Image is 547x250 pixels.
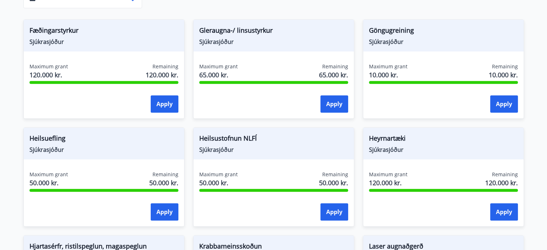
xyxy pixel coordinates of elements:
span: Remaining [322,63,348,70]
span: Remaining [322,171,348,178]
span: Maximum grant [369,171,407,178]
span: 65.000 kr. [319,70,348,79]
span: Maximum grant [29,63,68,70]
span: Göngugreining [369,26,518,38]
span: Remaining [152,63,178,70]
button: Apply [490,95,518,113]
span: Heilsustofnun NLFÍ [199,133,348,146]
span: 10.000 kr. [489,70,518,79]
span: Maximum grant [199,171,238,178]
button: Apply [151,203,178,221]
span: 50.000 kr. [319,178,348,187]
span: Maximum grant [199,63,238,70]
button: Apply [320,95,348,113]
button: Apply [151,95,178,113]
span: Sjúkrasjóður [369,38,518,46]
span: Maximum grant [369,63,407,70]
span: 50.000 kr. [149,178,178,187]
span: 120.000 kr. [146,70,178,79]
span: 50.000 kr. [29,178,68,187]
span: Gleraugna-/ linsustyrkur [199,26,348,38]
span: 50.000 kr. [199,178,238,187]
span: Remaining [492,171,518,178]
span: Remaining [492,63,518,70]
button: Apply [490,203,518,221]
span: 120.000 kr. [369,178,407,187]
span: Sjúkrasjóður [369,146,518,154]
span: 120.000 kr. [485,178,518,187]
span: Heyrnartæki [369,133,518,146]
span: Sjúkrasjóður [29,146,178,154]
span: Remaining [152,171,178,178]
span: Sjúkrasjóður [199,146,348,154]
span: 65.000 kr. [199,70,238,79]
span: Heilsuefling [29,133,178,146]
span: 120.000 kr. [29,70,68,79]
span: Fæðingarstyrkur [29,26,178,38]
span: Maximum grant [29,171,68,178]
span: Sjúkrasjóður [199,38,348,46]
button: Apply [320,203,348,221]
span: 10.000 kr. [369,70,407,79]
span: Sjúkrasjóður [29,38,178,46]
